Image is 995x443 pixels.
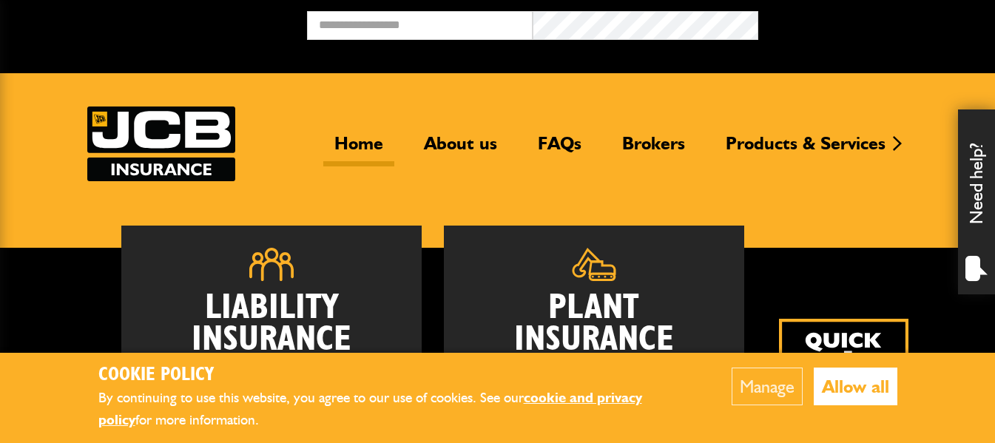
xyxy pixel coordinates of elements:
a: JCB Insurance Services [87,106,235,181]
h2: Liability Insurance [144,292,399,364]
h2: Cookie Policy [98,364,687,387]
button: Manage [732,368,803,405]
p: By continuing to use this website, you agree to our use of cookies. See our for more information. [98,387,687,432]
button: Broker Login [758,11,984,34]
a: cookie and privacy policy [98,389,642,429]
a: FAQs [527,132,593,166]
a: About us [413,132,508,166]
h2: Plant Insurance [466,292,722,356]
img: JCB Insurance Services logo [87,106,235,181]
div: Need help? [958,109,995,294]
a: Home [323,132,394,166]
a: Brokers [611,132,696,166]
button: Allow all [814,368,897,405]
a: Products & Services [715,132,897,166]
